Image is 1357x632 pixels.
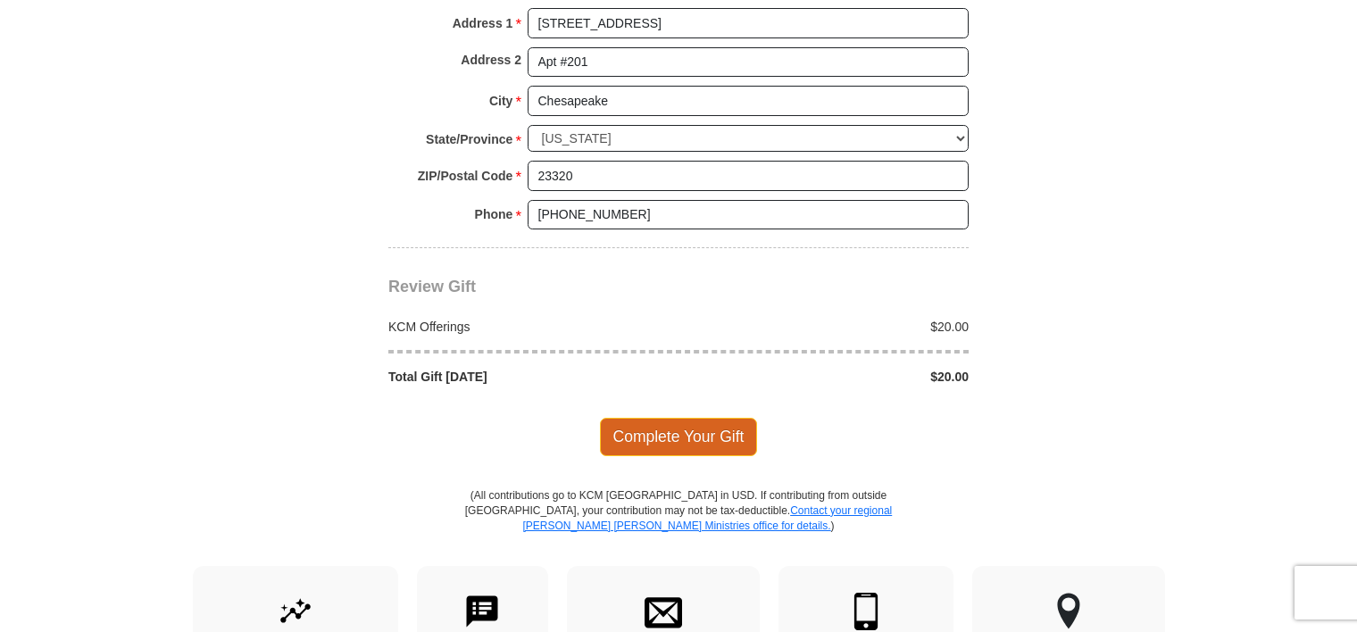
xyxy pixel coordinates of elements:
strong: Address 2 [461,47,521,72]
strong: State/Province [426,127,512,152]
img: text-to-give.svg [463,593,501,630]
strong: Phone [475,202,513,227]
img: other-region [1056,593,1081,630]
img: envelope.svg [645,593,682,630]
a: Contact your regional [PERSON_NAME] [PERSON_NAME] Ministries office for details. [522,504,892,532]
img: mobile.svg [847,593,885,630]
span: Complete Your Gift [600,418,758,455]
div: $20.00 [678,368,978,386]
strong: Address 1 [453,11,513,36]
span: Review Gift [388,278,476,295]
div: Total Gift [DATE] [379,368,679,386]
div: $20.00 [678,318,978,336]
img: give-by-stock.svg [277,593,314,630]
strong: ZIP/Postal Code [418,163,513,188]
div: KCM Offerings [379,318,679,336]
strong: City [489,88,512,113]
p: (All contributions go to KCM [GEOGRAPHIC_DATA] in USD. If contributing from outside [GEOGRAPHIC_D... [464,488,893,566]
